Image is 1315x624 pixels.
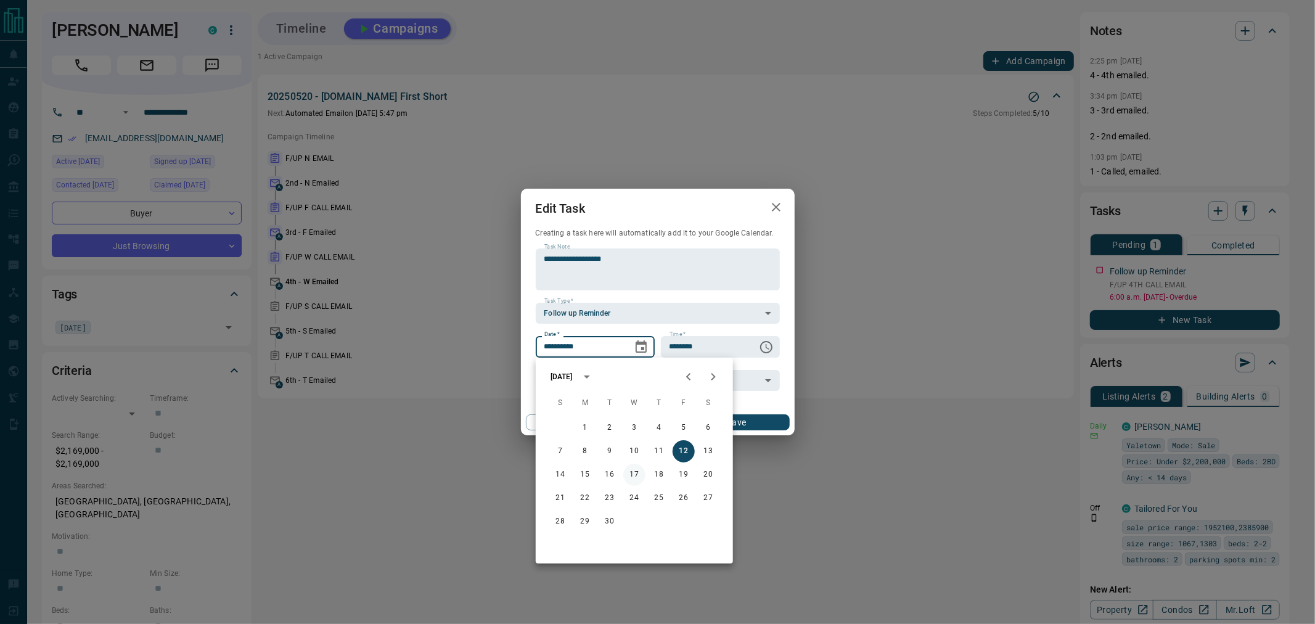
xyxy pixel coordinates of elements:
button: 26 [673,487,695,509]
label: Task Type [544,297,573,305]
button: 1 [574,417,596,439]
button: 7 [549,440,571,462]
button: 28 [549,511,571,533]
button: 12 [673,440,695,462]
button: Previous month [676,364,701,389]
span: Thursday [648,391,670,416]
button: 17 [623,464,645,486]
button: calendar view is open, switch to year view [576,366,597,387]
button: 10 [623,440,645,462]
button: 30 [599,511,621,533]
span: Saturday [697,391,719,416]
button: 22 [574,487,596,509]
button: 9 [599,440,621,462]
button: Save [684,414,789,430]
button: 25 [648,487,670,509]
label: Task Note [544,243,570,251]
button: 23 [599,487,621,509]
button: 8 [574,440,596,462]
button: 14 [549,464,571,486]
button: 27 [697,487,719,509]
button: Next month [701,364,726,389]
div: Follow up Reminder [536,303,780,324]
span: Wednesday [623,391,645,416]
button: Choose date, selected date is Sep 12, 2025 [629,335,653,359]
div: [DATE] [551,371,573,382]
span: Tuesday [599,391,621,416]
label: Date [544,330,560,339]
button: 3 [623,417,645,439]
span: Friday [673,391,695,416]
button: 18 [648,464,670,486]
button: Choose time, selected time is 6:00 AM [754,335,779,359]
button: 6 [697,417,719,439]
span: Sunday [549,391,571,416]
button: 29 [574,511,596,533]
span: Monday [574,391,596,416]
button: 5 [673,417,695,439]
button: 20 [697,464,719,486]
h2: Edit Task [521,189,600,228]
button: Cancel [526,414,631,430]
button: 15 [574,464,596,486]
button: 21 [549,487,571,509]
button: 4 [648,417,670,439]
button: 11 [648,440,670,462]
button: 19 [673,464,695,486]
button: 24 [623,487,645,509]
button: 16 [599,464,621,486]
label: Time [670,330,686,339]
button: 13 [697,440,719,462]
p: Creating a task here will automatically add it to your Google Calendar. [536,228,780,239]
button: 2 [599,417,621,439]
